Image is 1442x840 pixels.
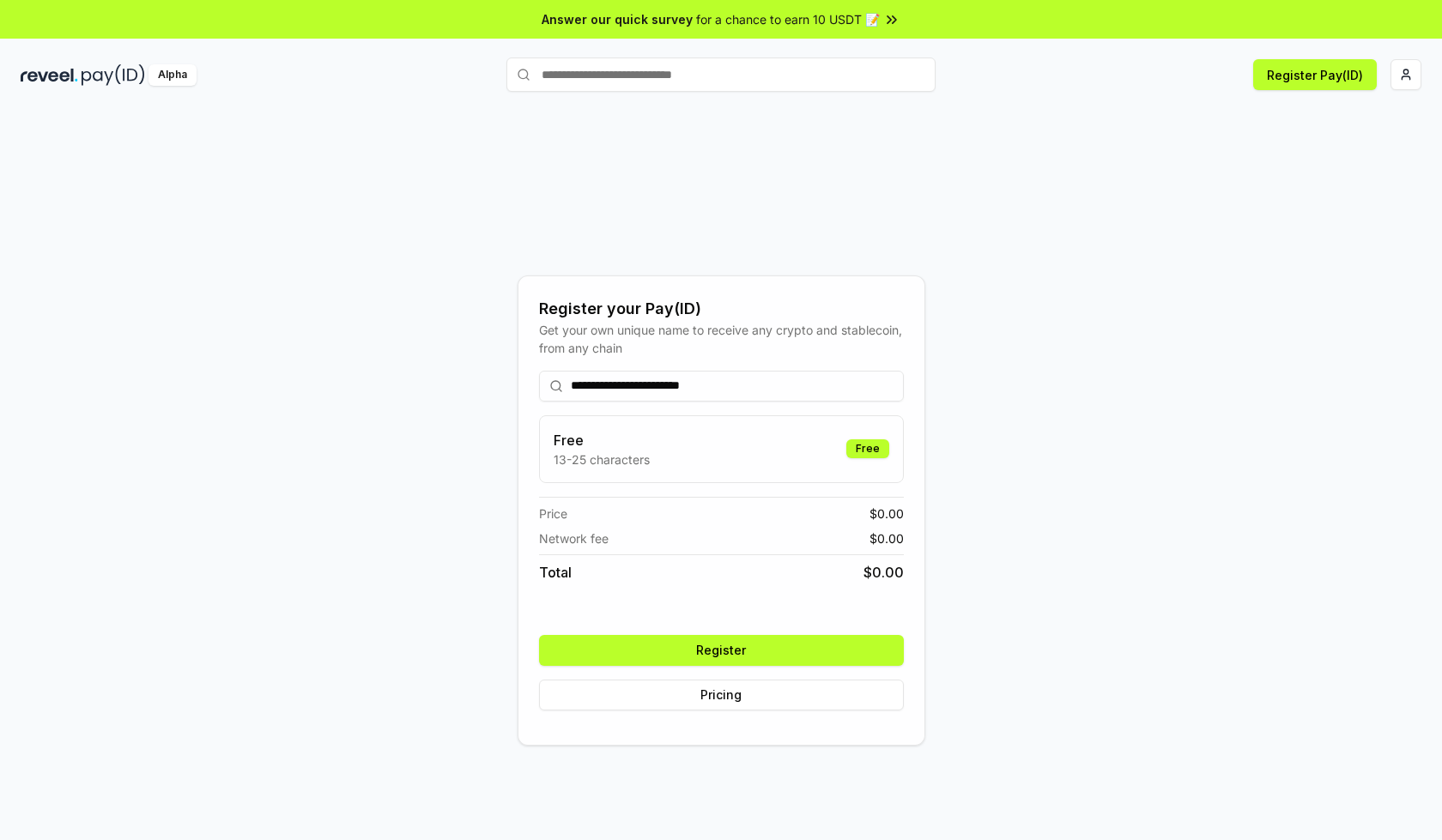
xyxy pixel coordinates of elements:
div: Free [846,439,889,458]
span: Answer our quick survey [542,10,693,28]
h3: Free [554,430,650,450]
span: $ 0.00 [863,562,904,583]
img: pay_id [82,64,145,86]
button: Register [539,635,904,666]
div: Get your own unique name to receive any crypto and stablecoin, from any chain [539,321,904,357]
span: $ 0.00 [869,529,904,547]
p: 13-25 characters [554,450,650,468]
div: Register your Pay(ID) [539,297,904,321]
span: for a chance to earn 10 USDT 📝 [696,10,880,28]
img: reveel_dark [21,64,78,86]
button: Register Pay(ID) [1253,59,1377,90]
div: Alpha [148,64,197,86]
span: $ 0.00 [869,505,904,523]
button: Pricing [539,680,904,710]
span: Total [539,562,572,583]
span: Network fee [539,529,609,547]
span: Price [539,505,567,523]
